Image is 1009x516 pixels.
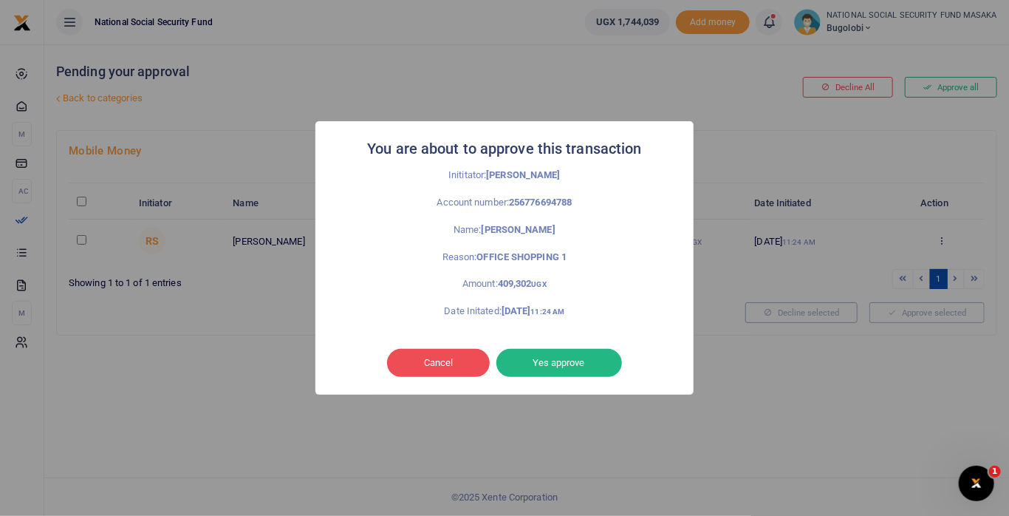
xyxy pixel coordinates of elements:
strong: 409,302 [498,278,547,289]
strong: [PERSON_NAME] [486,169,560,180]
strong: [PERSON_NAME] [482,224,555,235]
strong: 256776694788 [509,197,572,208]
p: Reason: [348,250,661,265]
h2: You are about to approve this transaction [367,136,641,162]
p: Name: [348,223,661,238]
button: Cancel [387,349,490,377]
small: UGX [532,280,547,288]
strong: [DATE] [502,305,564,316]
span: 1 [989,466,1001,478]
p: Inititator: [348,168,661,183]
button: Yes approve [496,349,622,377]
small: 11:24 AM [531,308,565,316]
strong: OFFICE SHOPPING 1 [477,251,567,262]
p: Amount: [348,276,661,292]
p: Date Initated: [348,304,661,319]
iframe: Intercom live chat [959,466,994,501]
p: Account number: [348,195,661,211]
